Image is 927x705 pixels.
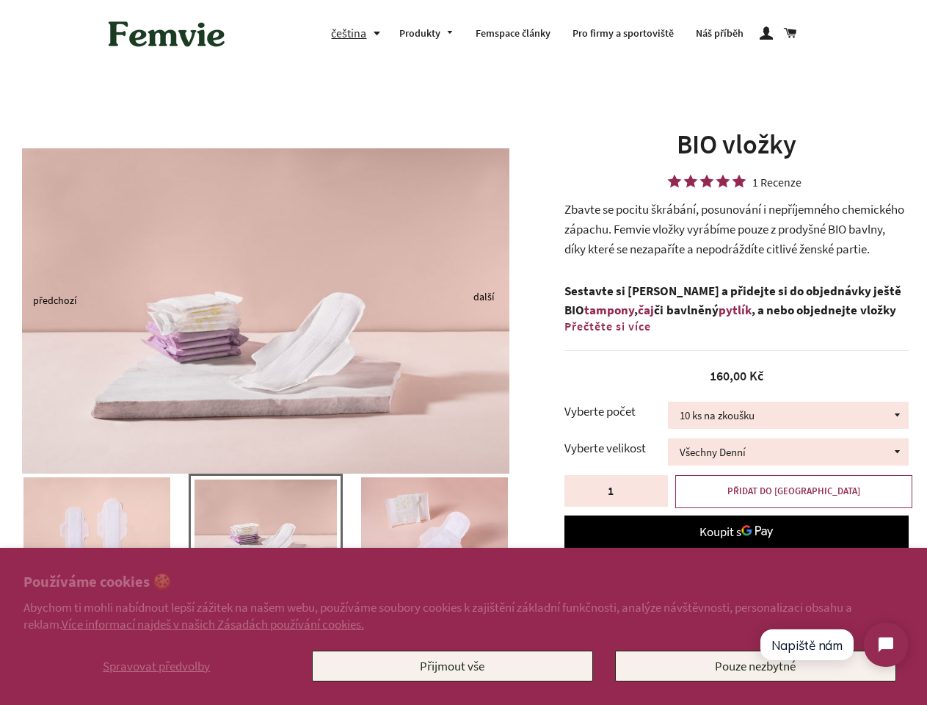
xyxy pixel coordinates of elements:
img: TER06094_nahled_400x.jpg [361,477,508,580]
h1: BIO vložky [564,126,909,163]
a: Femspace články [465,15,561,53]
a: tampony [584,302,634,319]
label: Vyberte velikost [564,438,668,458]
button: Přijmout vše [312,651,593,681]
img: TER06158_nahled_1_091e23ec-37ff-46ed-a834-762dc0b65797_400x.jpg [23,477,170,580]
a: Více informací najdeš v našich Zásadách používání cookies. [62,616,364,632]
button: Next [473,297,481,300]
button: čeština [331,23,388,43]
strong: Sestavte si [PERSON_NAME] a přidejte si do objednávky ještě BIO , či bavlněný , a nebo objednejte... [564,283,901,339]
span: PŘIDAT DO [GEOGRAPHIC_DATA] [727,485,860,497]
button: Pouze nezbytné [615,651,896,681]
img: TER06110_nahled_524fe1a8-a451-4469-b324-04e95c820d41_800x.jpg [22,148,509,474]
a: Pro firmy a sportoviště [561,15,685,53]
h2: Používáme cookies 🍪 [23,571,904,593]
a: pytlík [719,302,752,319]
span: Spravovat předvolby [103,658,210,674]
iframe: Tidio Chat [746,610,920,679]
img: Femvie [101,11,233,57]
a: Náš příběh [685,15,755,53]
button: Spravovat předvolby [23,651,290,681]
span: Zbavte se pocitu škrábání, posunování i nepříjemného chemického zápachu. Femvie vložky vyrábíme p... [564,201,904,256]
span: 160,00 Kč [710,367,763,384]
a: Produkty [388,15,465,53]
label: Vyberte počet [564,402,668,422]
a: čaj [638,302,654,319]
div: 1 Recenze [752,177,801,187]
p: Abychom ti mohli nabídnout lepší zážitek na našem webu, používáme soubory cookies k zajištění zák... [23,599,904,632]
button: Previous [33,300,40,304]
span: Přečtěte si více [564,319,651,333]
button: PŘIDAT DO [GEOGRAPHIC_DATA] [675,475,912,507]
img: TER06110_nahled_524fe1a8-a451-4469-b324-04e95c820d41_400x.jpg [195,480,337,578]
